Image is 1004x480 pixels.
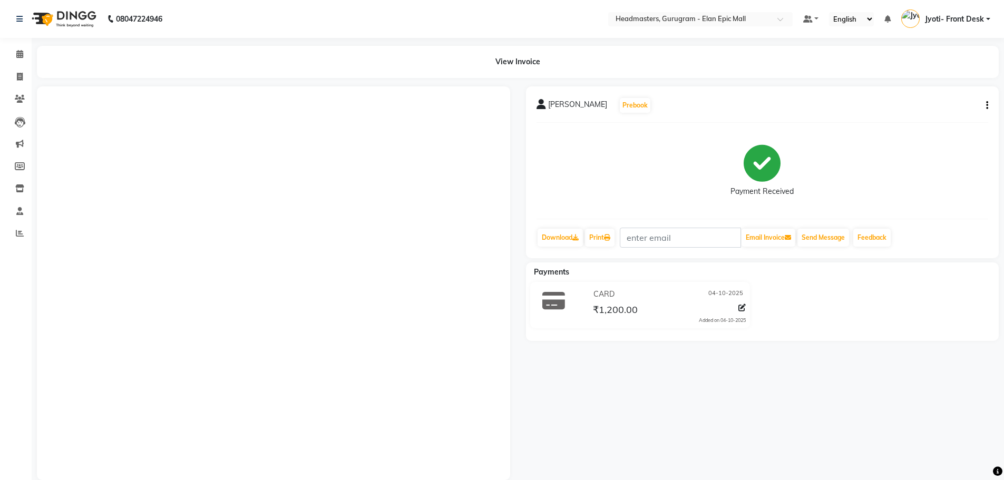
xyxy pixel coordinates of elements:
[742,229,795,247] button: Email Invoice
[620,228,741,248] input: enter email
[27,4,99,34] img: logo
[708,289,743,300] span: 04-10-2025
[730,186,794,197] div: Payment Received
[548,99,607,114] span: [PERSON_NAME]
[620,98,650,113] button: Prebook
[593,289,615,300] span: CARD
[534,267,569,277] span: Payments
[593,303,638,318] span: ₹1,200.00
[797,229,849,247] button: Send Message
[853,229,891,247] a: Feedback
[37,46,999,78] div: View Invoice
[699,317,746,324] div: Added on 04-10-2025
[585,229,615,247] a: Print
[901,9,920,28] img: Jyoti- Front Desk
[116,4,162,34] b: 08047224946
[538,229,583,247] a: Download
[925,14,984,25] span: Jyoti- Front Desk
